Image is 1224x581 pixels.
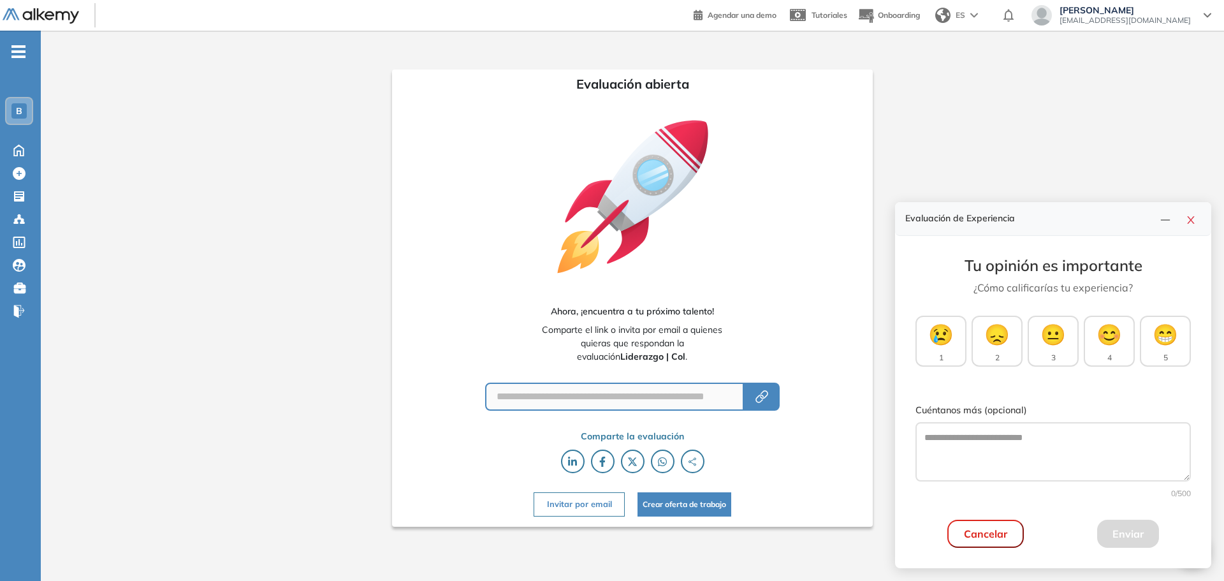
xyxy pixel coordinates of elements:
span: 😊 [1096,319,1122,349]
span: Comparte la evaluación [581,430,684,443]
span: Ahora, ¡encuentra a tu próximo talento! [551,305,714,318]
span: 2 [995,352,1000,364]
a: Agendar una demo [694,6,776,22]
span: 4 [1107,352,1112,364]
span: close [1186,215,1196,225]
p: ¿Cómo calificarías tu experiencia? [915,280,1191,295]
span: 3 [1051,352,1056,364]
div: 0 /500 [915,488,1191,499]
button: 😁5 [1140,316,1191,367]
button: 😞2 [972,316,1023,367]
button: 😢1 [915,316,966,367]
span: 5 [1163,352,1168,364]
span: [EMAIL_ADDRESS][DOMAIN_NAME] [1060,15,1191,26]
span: Evaluación abierta [576,75,689,94]
img: arrow [970,13,978,18]
span: 😁 [1153,319,1178,349]
h3: Tu opinión es importante [915,256,1191,275]
button: 😐3 [1028,316,1079,367]
span: [PERSON_NAME] [1060,5,1191,15]
span: ES [956,10,965,21]
span: 😢 [928,319,954,349]
label: Cuéntanos más (opcional) [915,404,1191,418]
span: B [16,106,22,116]
img: Logo [3,8,79,24]
img: world [935,8,951,23]
span: Tutoriales [812,10,847,20]
h4: Evaluación de Experiencia [905,213,1155,224]
button: line [1155,210,1176,228]
i: - [11,50,25,53]
span: Agendar una demo [708,10,776,20]
button: Invitar por email [534,492,624,516]
span: 😐 [1040,319,1066,349]
button: 😊4 [1084,316,1135,367]
span: line [1160,215,1170,225]
span: 1 [939,352,943,364]
button: Onboarding [857,2,920,29]
span: 😞 [984,319,1010,349]
button: Crear oferta de trabajo [637,492,731,516]
b: Liderazgo | Col [620,351,685,362]
button: close [1181,210,1201,228]
button: Enviar [1097,520,1159,548]
button: Cancelar [947,520,1024,548]
span: Comparte el link o invita por email a quienes quieras que respondan la evaluación . [539,323,726,364]
span: Onboarding [878,10,920,20]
